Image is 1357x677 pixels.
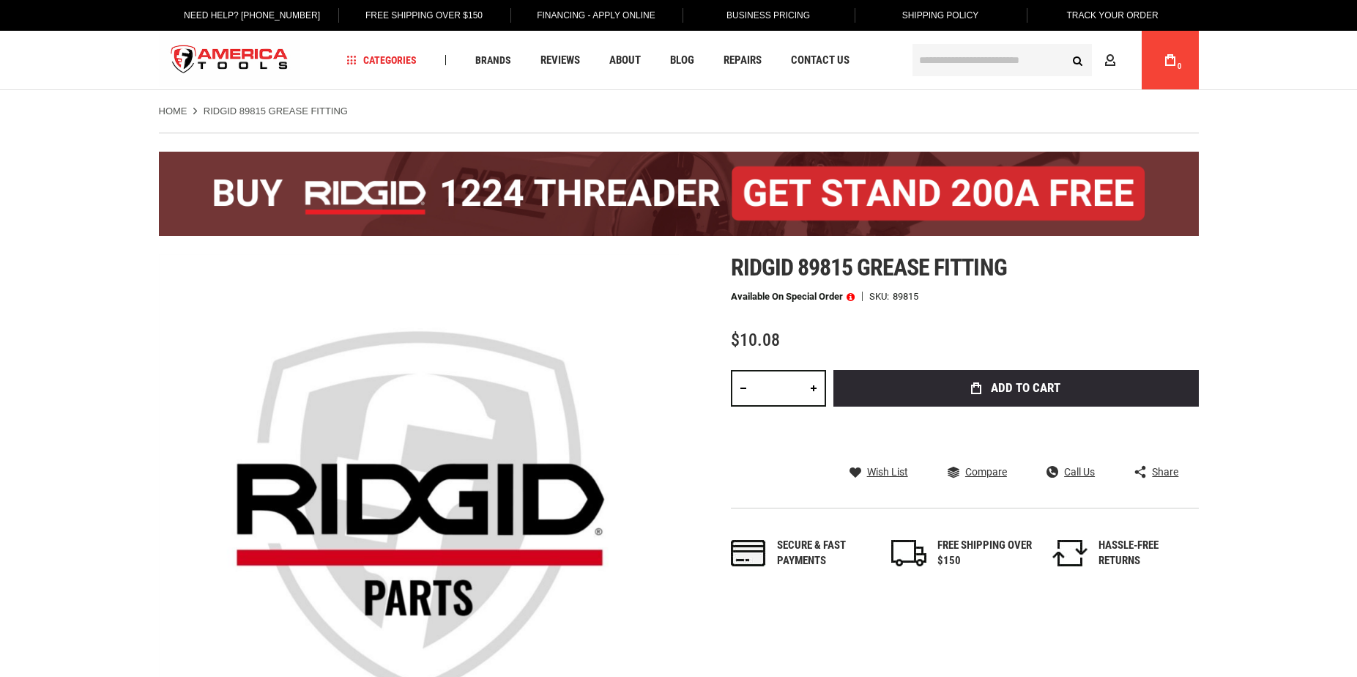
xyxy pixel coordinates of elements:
span: Categories [346,55,417,65]
button: Add to Cart [833,370,1199,407]
span: Repairs [724,55,762,66]
span: Compare [965,467,1007,477]
strong: SKU [869,292,893,301]
div: HASSLE-FREE RETURNS [1098,538,1194,569]
img: America Tools [159,33,301,88]
a: Compare [948,465,1007,478]
a: Home [159,105,187,118]
a: Wish List [849,465,908,478]
a: Reviews [534,51,587,70]
iframe: Secure express checkout frame [830,411,1202,454]
span: Wish List [867,467,908,477]
span: Blog [670,55,694,66]
div: Secure & fast payments [777,538,872,569]
div: FREE SHIPPING OVER $150 [937,538,1033,569]
a: Blog [663,51,701,70]
span: Share [1152,467,1178,477]
a: 0 [1156,31,1184,89]
a: Brands [469,51,518,70]
img: payments [731,540,766,566]
span: Shipping Policy [902,10,979,21]
img: returns [1052,540,1088,566]
span: $10.08 [731,330,780,350]
strong: RIDGID 89815 GREASE FITTING [204,106,348,116]
span: Add to Cart [991,382,1060,394]
a: Call Us [1046,465,1095,478]
p: Available on Special Order [731,292,855,302]
a: Contact Us [784,51,856,70]
span: Brands [475,55,511,65]
a: About [603,51,647,70]
span: 0 [1178,62,1182,70]
button: Search [1064,46,1092,74]
a: Categories [340,51,423,70]
span: Ridgid 89815 grease fitting [731,254,1007,281]
div: 89815 [893,292,918,301]
img: BOGO: Buy the RIDGID® 1224 Threader (26092), get the 92467 200A Stand FREE! [159,152,1199,236]
span: Call Us [1064,467,1095,477]
img: shipping [891,540,926,566]
a: Repairs [717,51,768,70]
a: store logo [159,33,301,88]
span: Contact Us [791,55,849,66]
span: Reviews [540,55,580,66]
span: About [609,55,641,66]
